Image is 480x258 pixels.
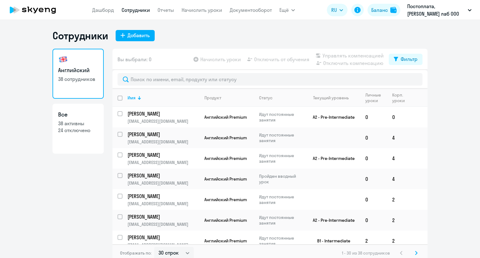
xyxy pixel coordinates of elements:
[392,92,410,103] div: Корп. уроки
[279,6,289,14] span: Ещё
[58,76,98,82] p: 38 сотрудников
[204,197,247,202] span: Английский Premium
[259,173,302,185] p: Пройден вводный урок
[52,29,108,42] h1: Сотрудники
[259,112,302,123] p: Идут постоянные занятия
[127,221,199,227] p: [EMAIL_ADDRESS][DOMAIN_NAME]
[390,7,397,13] img: balance
[127,131,199,138] a: [PERSON_NAME]
[127,193,199,200] a: [PERSON_NAME]
[52,49,104,99] a: Английский38 сотрудников
[127,131,198,138] p: [PERSON_NAME]
[127,110,199,117] a: [PERSON_NAME]
[127,234,198,241] p: [PERSON_NAME]
[58,66,98,74] h3: Английский
[204,238,247,244] span: Английский Premium
[127,110,198,117] p: [PERSON_NAME]
[302,148,360,169] td: A2 - Pre-Intermediate
[367,4,400,16] button: Балансbalance
[387,148,410,169] td: 4
[307,95,360,101] div: Текущий уровень
[58,120,98,127] p: 38 активны
[127,234,199,241] a: [PERSON_NAME]
[360,127,387,148] td: 0
[127,151,198,158] p: [PERSON_NAME]
[52,104,104,154] a: Все38 активны24 отключено
[127,172,199,179] a: [PERSON_NAME]
[387,210,410,231] td: 2
[58,54,68,64] img: english
[360,107,387,127] td: 0
[127,172,198,179] p: [PERSON_NAME]
[365,92,381,103] div: Личные уроки
[360,210,387,231] td: 0
[259,215,302,226] p: Идут постоянные занятия
[387,169,410,189] td: 4
[117,56,152,63] span: Вы выбрали: 0
[404,2,475,17] button: Постоплата, [PERSON_NAME] лаб ООО
[204,176,247,182] span: Английский Premium
[127,151,199,158] a: [PERSON_NAME]
[127,180,199,186] p: [EMAIL_ADDRESS][DOMAIN_NAME]
[58,111,98,119] h3: Все
[120,250,152,256] span: Отображать по:
[360,169,387,189] td: 0
[204,95,221,101] div: Продукт
[127,139,199,145] p: [EMAIL_ADDRESS][DOMAIN_NAME]
[302,210,360,231] td: A2 - Pre-Intermediate
[259,132,302,143] p: Идут постоянные занятия
[127,118,199,124] p: [EMAIL_ADDRESS][DOMAIN_NAME]
[302,107,360,127] td: A2 - Pre-Intermediate
[127,213,199,220] a: [PERSON_NAME]
[387,189,410,210] td: 2
[204,156,247,161] span: Английский Premium
[230,7,272,13] a: Документооборот
[92,7,114,13] a: Дашборд
[360,231,387,251] td: 2
[127,213,198,220] p: [PERSON_NAME]
[127,160,199,165] p: [EMAIL_ADDRESS][DOMAIN_NAME]
[259,153,302,164] p: Идут постоянные занятия
[204,135,247,141] span: Английский Premium
[387,231,410,251] td: 2
[360,189,387,210] td: 0
[259,194,302,205] p: Идут постоянные занятия
[127,32,150,39] div: Добавить
[302,231,360,251] td: B1 - Intermediate
[259,95,302,101] div: Статус
[392,92,405,103] div: Корп. уроки
[389,54,422,65] button: Фильтр
[401,55,417,63] div: Фильтр
[371,6,388,14] div: Баланс
[331,6,337,14] span: RU
[127,242,199,248] p: [EMAIL_ADDRESS][DOMAIN_NAME]
[327,4,347,16] button: RU
[204,95,254,101] div: Продукт
[127,95,199,101] div: Имя
[259,235,302,246] p: Идут постоянные занятия
[407,2,465,17] p: Постоплата, [PERSON_NAME] лаб ООО
[259,95,272,101] div: Статус
[313,95,349,101] div: Текущий уровень
[122,7,150,13] a: Сотрудники
[387,127,410,148] td: 4
[182,7,222,13] a: Начислить уроки
[204,217,247,223] span: Английский Premium
[127,95,136,101] div: Имя
[117,73,422,86] input: Поиск по имени, email, продукту или статусу
[360,148,387,169] td: 0
[116,30,155,41] button: Добавить
[58,127,98,134] p: 24 отключено
[157,7,174,13] a: Отчеты
[127,201,199,206] p: [EMAIL_ADDRESS][DOMAIN_NAME]
[342,250,390,256] span: 1 - 30 из 38 сотрудников
[204,114,247,120] span: Английский Premium
[365,92,387,103] div: Личные уроки
[127,193,198,200] p: [PERSON_NAME]
[279,4,295,16] button: Ещё
[387,107,410,127] td: 0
